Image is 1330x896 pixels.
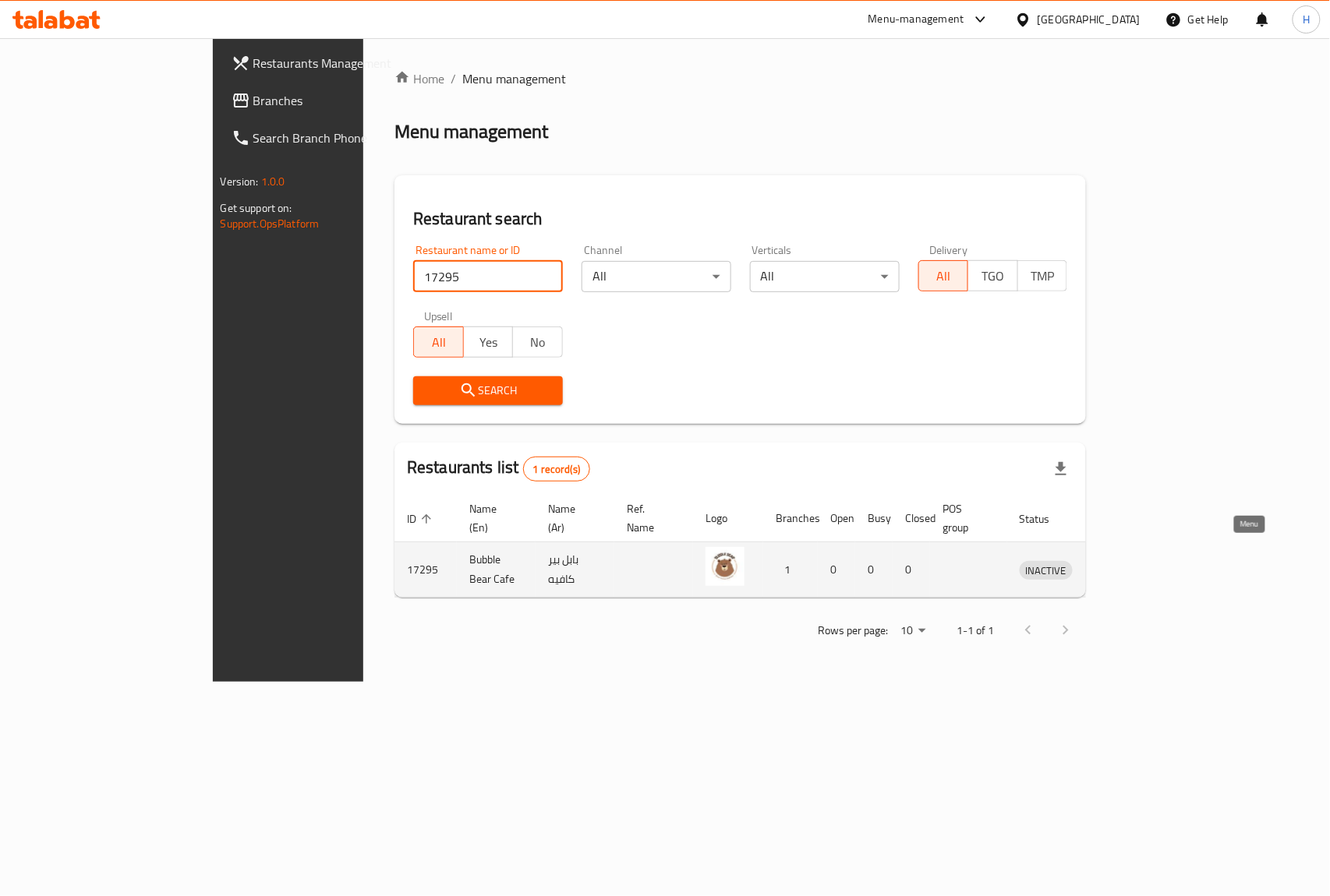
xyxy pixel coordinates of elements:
th: Logo [693,495,763,542]
h2: Restaurant search [413,207,1067,231]
div: Total records count [523,457,591,482]
span: TMP [1024,265,1062,287]
div: [GEOGRAPHIC_DATA] [1038,11,1141,28]
span: Search Branch Phone [253,129,423,147]
td: 1 [763,542,818,598]
div: Menu-management [868,10,964,29]
td: Bubble Bear Cafe [457,542,536,598]
a: Search Branch Phone [219,119,435,157]
span: TGO [975,265,1012,287]
button: TGO [967,260,1018,291]
div: Rows per page: [894,619,932,643]
span: Yes [470,331,508,354]
button: No [512,326,563,358]
span: Get support on: [221,198,292,218]
span: Name (Ar) [548,499,596,537]
th: Closed [893,495,930,542]
span: All [420,331,458,354]
span: Menu management [462,69,566,88]
button: Search [413,376,563,405]
h2: Restaurants list [407,456,590,482]
label: Upsell [424,311,453,322]
td: 0 [818,542,855,598]
span: Name (En) [469,499,517,537]
div: INACTIVE [1020,561,1073,580]
nav: breadcrumb [394,69,1086,88]
span: INACTIVE [1020,562,1073,580]
span: Search [426,381,550,400]
span: No [519,331,557,354]
span: All [925,265,963,287]
td: بابل بير كافيه [536,542,614,598]
li: / [451,69,456,88]
div: All [750,261,900,292]
label: Delivery [929,245,968,256]
span: 1 record(s) [524,462,590,477]
span: ID [407,510,437,528]
button: TMP [1017,260,1068,291]
div: All [582,261,731,292]
h2: Menu management [394,119,548,144]
a: Support.OpsPlatform [221,213,320,234]
th: Branches [763,495,818,542]
span: Restaurants Management [253,54,423,72]
span: 1.0.0 [261,171,285,192]
td: 0 [855,542,893,598]
th: Busy [855,495,893,542]
a: Branches [219,82,435,119]
input: Search for restaurant name or ID.. [413,261,563,292]
p: Rows per page: [818,621,888,640]
th: Open [818,495,855,542]
button: Yes [463,326,514,358]
div: Export file [1042,450,1080,488]
td: 0 [893,542,930,598]
span: Ref. Name [627,499,674,537]
img: Bubble Bear Cafe [706,547,745,586]
a: Restaurants Management [219,44,435,82]
span: Version: [221,171,259,192]
span: Status [1020,510,1070,528]
table: enhanced table [394,495,1145,598]
button: All [413,326,464,358]
span: Branches [253,91,423,110]
button: All [918,260,969,291]
span: POS group [943,499,989,537]
span: H [1303,11,1310,28]
p: 1-1 of 1 [957,621,994,640]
